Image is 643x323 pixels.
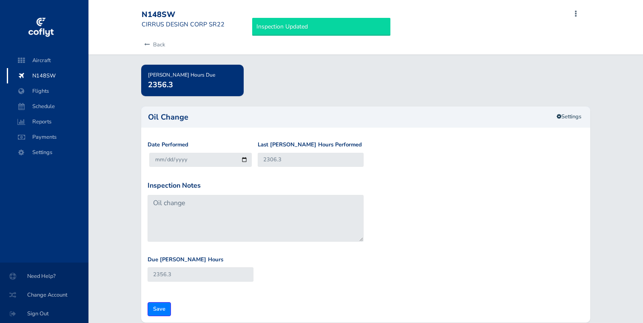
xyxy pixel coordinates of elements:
[148,180,201,192] label: Inspection Notes
[148,195,364,242] textarea: Oil change
[148,302,171,316] input: Save
[148,255,223,264] label: Due [PERSON_NAME] Hours
[142,35,165,54] a: Back
[15,99,80,114] span: Schedule
[15,145,80,160] span: Settings
[15,53,80,68] span: Aircraft
[15,114,80,129] span: Reports
[148,71,215,78] span: [PERSON_NAME] Hours Due
[148,140,188,149] label: Date Performed
[148,80,173,90] span: 2356.3
[258,140,362,149] label: Last [PERSON_NAME] Hours Performed
[142,20,225,29] small: CIRRUS DESIGN CORP SR22
[10,269,78,284] span: Need Help?
[142,10,225,20] div: N148SW
[551,110,587,124] a: Settings
[15,68,80,83] span: N148SW
[15,129,80,145] span: Payments
[148,113,584,121] h2: Oil Change
[10,287,78,303] span: Change Account
[27,15,55,40] img: coflyt logo
[10,306,78,321] span: Sign Out
[252,18,390,36] div: Inspection Updated
[15,83,80,99] span: Flights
